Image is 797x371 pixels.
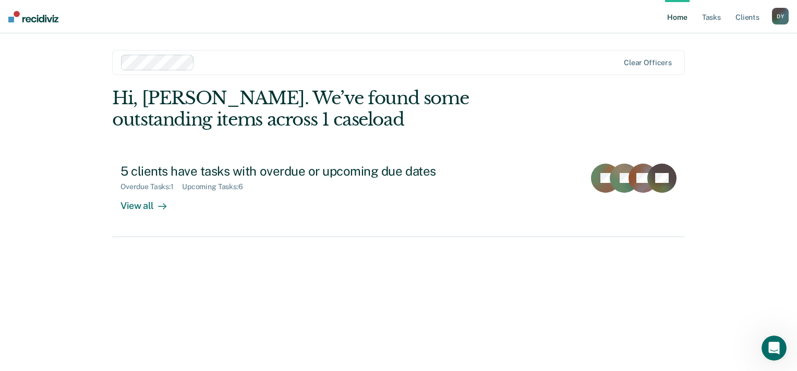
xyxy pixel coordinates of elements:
[120,164,487,179] div: 5 clients have tasks with overdue or upcoming due dates
[762,336,787,361] iframe: Intercom live chat
[772,8,789,24] button: DY
[624,58,672,67] div: Clear officers
[120,191,179,212] div: View all
[772,8,789,24] div: D Y
[8,11,58,22] img: Recidiviz
[182,182,251,191] div: Upcoming Tasks : 6
[120,182,182,191] div: Overdue Tasks : 1
[112,88,570,130] div: Hi, [PERSON_NAME]. We’ve found some outstanding items across 1 caseload
[112,155,685,237] a: 5 clients have tasks with overdue or upcoming due datesOverdue Tasks:1Upcoming Tasks:6View all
